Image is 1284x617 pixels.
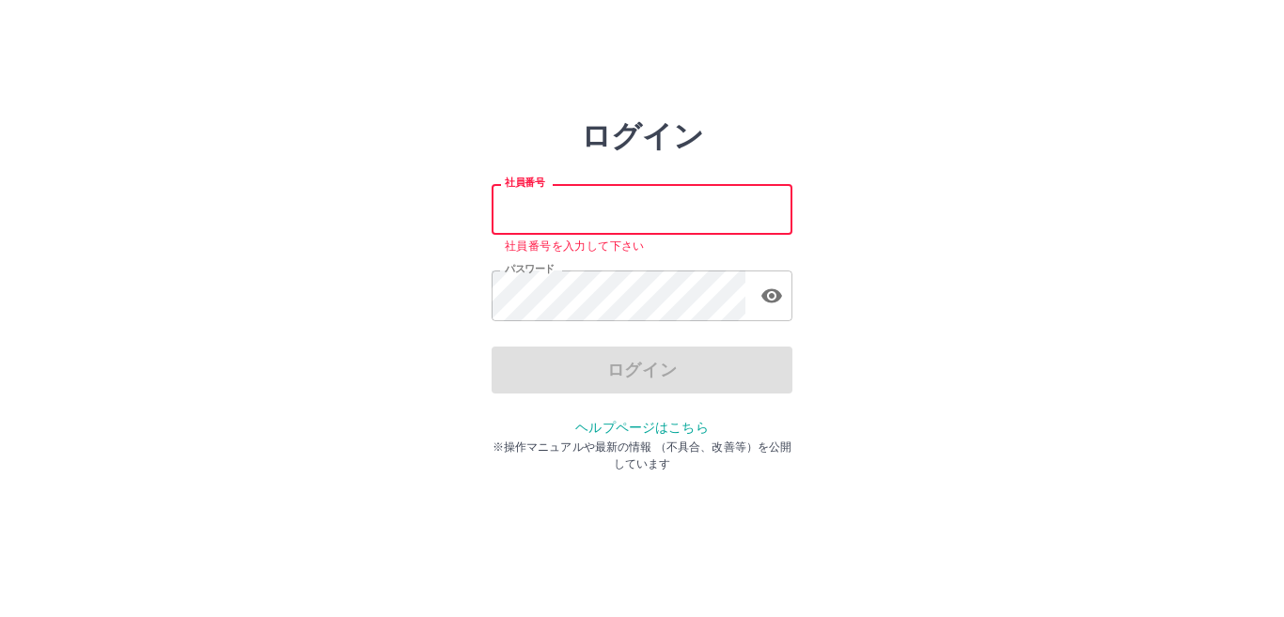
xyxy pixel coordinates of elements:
h2: ログイン [581,118,704,154]
a: ヘルプページはこちら [575,420,708,435]
p: 社員番号を入力して下さい [505,238,779,256]
p: ※操作マニュアルや最新の情報 （不具合、改善等）を公開しています [492,439,792,472]
label: パスワード [505,262,555,276]
label: 社員番号 [505,176,544,190]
